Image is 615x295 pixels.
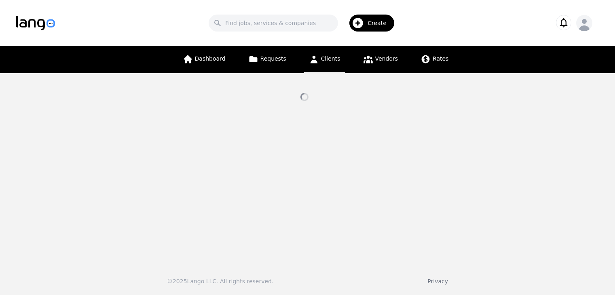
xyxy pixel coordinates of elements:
[178,46,230,73] a: Dashboard
[209,15,338,32] input: Find jobs, services & companies
[427,278,448,284] a: Privacy
[195,55,226,62] span: Dashboard
[167,277,273,285] div: © 2025 Lango LLC. All rights reserved.
[416,46,453,73] a: Rates
[433,55,448,62] span: Rates
[16,16,55,30] img: Logo
[260,55,286,62] span: Requests
[321,55,340,62] span: Clients
[243,46,291,73] a: Requests
[375,55,398,62] span: Vendors
[304,46,345,73] a: Clients
[358,46,403,73] a: Vendors
[368,19,392,27] span: Create
[338,11,399,35] button: Create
